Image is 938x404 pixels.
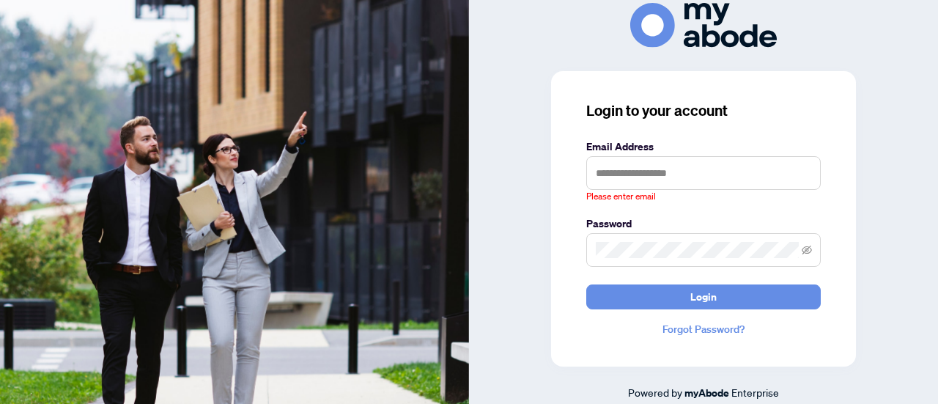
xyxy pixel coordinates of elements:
a: Forgot Password? [586,321,821,337]
span: Login [690,285,717,309]
span: eye-invisible [802,245,812,255]
span: Enterprise [731,386,779,399]
a: myAbode [684,385,729,401]
button: Login [586,284,821,309]
img: ma-logo [630,3,777,48]
h3: Login to your account [586,100,821,121]
span: Please enter email [586,190,656,204]
label: Password [586,216,821,232]
span: Powered by [628,386,682,399]
label: Email Address [586,139,821,155]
